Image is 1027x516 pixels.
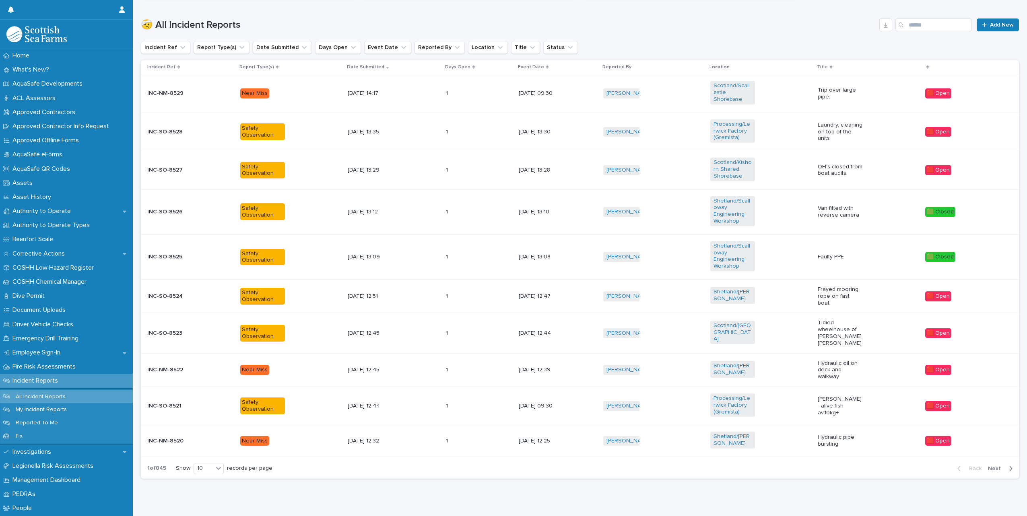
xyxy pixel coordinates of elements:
p: INC-SO-8521 [147,403,192,410]
input: Search [895,18,972,31]
p: Authority to Operate Types [9,221,96,229]
p: [DATE] 09:30 [519,403,563,410]
p: 1 [446,291,450,300]
tr: INC-SO-8526Safety Observation[DATE] 13:1211 [DATE] 13:10[PERSON_NAME] Shetland/Scalloway Engineer... [141,189,1019,234]
p: AquaSafe QR Codes [9,165,76,173]
p: INC-NM-8522 [147,367,192,373]
button: Date Submitted [253,41,312,54]
a: [PERSON_NAME] [606,254,650,260]
p: AquaSafe eForms [9,151,69,158]
p: Approved Contractor Info Request [9,123,115,130]
p: [DATE] 12:25 [519,438,563,444]
p: Hydraulic pipe bursting [818,434,862,448]
tr: INC-SO-8528Safety Observation[DATE] 13:3511 [DATE] 13:30[PERSON_NAME] Processing/Lerwick Factory ... [141,113,1019,151]
p: 1 [446,436,450,444]
p: Approved Offline Forms [9,137,85,144]
p: INC-NM-8529 [147,90,192,97]
p: What's New? [9,66,56,74]
a: Scotland/Scallastle Shorebase [714,82,752,102]
div: 10 [194,464,213,473]
p: [DATE] 13:28 [519,167,563,174]
p: Home [9,52,36,59]
p: [DATE] 12:44 [519,330,563,337]
p: Tidied wheelhouse of [PERSON_NAME] [PERSON_NAME] [818,319,862,346]
span: Add New [990,22,1014,28]
tr: INC-SO-8521Safety Observation[DATE] 12:4411 [DATE] 09:30[PERSON_NAME] Processing/Lerwick Factory ... [141,387,1019,425]
button: Event Date [364,41,411,54]
p: [DATE] 12:39 [519,367,563,373]
div: Safety Observation [240,162,285,179]
p: Title [817,63,828,72]
a: [PERSON_NAME] [606,209,650,215]
p: 1 [446,328,450,337]
p: INC-SO-8528 [147,129,192,135]
p: Trip over large pipe. [818,87,862,100]
a: [PERSON_NAME] [606,90,650,97]
p: records per page [227,465,272,472]
p: Reported By [602,63,631,72]
button: Location [468,41,508,54]
a: Processing/Lerwick Factory (Gremista) [714,395,752,415]
p: PEDRAs [9,490,42,498]
p: [DATE] 12:32 [348,438,392,444]
p: Incident Ref [147,63,175,72]
img: bPIBxiqnSb2ggTQWdOVV [6,26,67,42]
p: [DATE] 09:30 [519,90,563,97]
a: [PERSON_NAME] [606,367,650,373]
p: 1 [446,207,450,215]
button: Days Open [315,41,361,54]
div: Safety Observation [240,203,285,220]
p: Management Dashboard [9,476,87,484]
button: Back [951,465,985,472]
a: Scotland/Kishorn Shared Shorebase [714,159,752,179]
p: 1 [446,165,450,174]
tr: INC-NM-8520Near Miss[DATE] 12:3211 [DATE] 12:25[PERSON_NAME] Shetland/[PERSON_NAME] Hydraulic pip... [141,425,1019,457]
a: [PERSON_NAME] [606,129,650,135]
p: Employee Sign-In [9,349,67,356]
p: My Incident Reports [9,406,73,413]
p: Investigations [9,448,58,456]
tr: INC-SO-8523Safety Observation[DATE] 12:4511 [DATE] 12:44[PERSON_NAME] Grounds Scotland/[GEOGRAPHI... [141,313,1019,353]
p: [DATE] 13:10 [519,209,563,215]
button: Report Type(s) [194,41,250,54]
a: [PERSON_NAME] Grounds [606,330,674,337]
p: 1 [446,127,450,135]
p: OFI's closed from boat audits [818,164,862,177]
div: Near Miss [240,365,269,375]
p: Incident Reports [9,377,64,385]
p: COSHH Low Hazard Register [9,264,100,272]
p: [DATE] 13:30 [519,129,563,135]
div: Safety Observation [240,288,285,305]
button: Status [543,41,578,54]
p: Approved Contractors [9,109,82,116]
a: [PERSON_NAME] [606,167,650,174]
h1: 🤕 All Incident Reports [141,19,876,31]
p: INC-SO-8525 [147,254,192,260]
p: INC-SO-8524 [147,293,192,300]
div: 🟥 Open [925,88,951,98]
p: Fix [9,433,29,440]
button: Reported By [415,41,465,54]
a: [PERSON_NAME] [606,403,650,410]
a: Shetland/[PERSON_NAME] [714,289,752,302]
div: 🟩 Closed [925,252,955,262]
div: Safety Observation [240,397,285,414]
span: Next [988,466,1006,471]
tr: INC-NM-8529Near Miss[DATE] 14:1711 [DATE] 09:30[PERSON_NAME] Scotland/Scallastle Shorebase Trip o... [141,74,1019,113]
button: Incident Ref [141,41,190,54]
p: All Incident Reports [9,393,72,400]
p: Laundry, cleaning on top of the units [818,122,862,142]
p: People [9,504,38,512]
p: [DATE] 13:08 [519,254,563,260]
div: Near Miss [240,436,269,446]
p: Location [709,63,730,72]
p: [DATE] 13:12 [348,209,392,215]
p: Show [176,465,190,472]
p: 1 [446,88,450,97]
p: [PERSON_NAME]- alive fish av.10kg+ [818,396,862,416]
div: 🟥 Open [925,365,951,375]
p: 1 [446,365,450,373]
p: Fire Risk Assessments [9,363,82,371]
p: 1 of 845 [141,459,173,478]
